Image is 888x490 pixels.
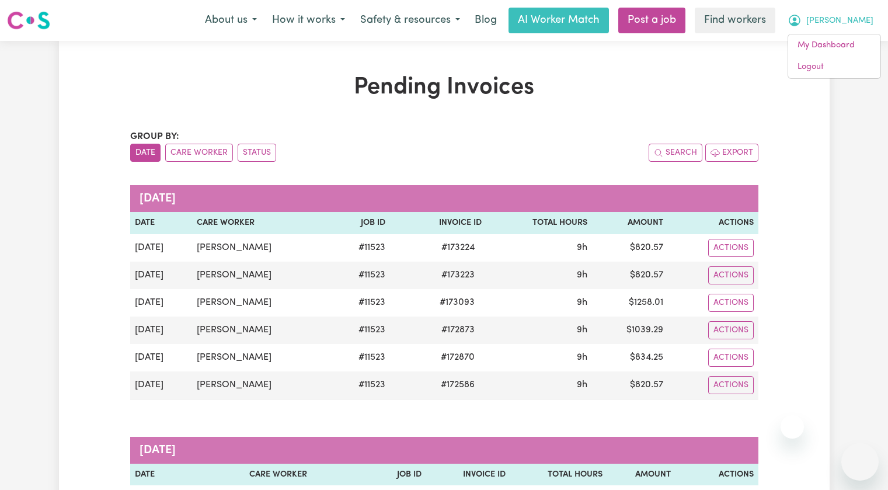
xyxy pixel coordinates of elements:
td: $ 1039.29 [592,317,668,344]
td: [DATE] [130,317,193,344]
button: Actions [708,294,754,312]
button: Export [705,144,758,162]
span: 9 hours [577,243,587,252]
th: Date [130,212,193,234]
td: [PERSON_NAME] [192,289,330,317]
td: [DATE] [130,262,193,289]
button: Actions [708,376,754,394]
td: [PERSON_NAME] [192,344,330,371]
th: Total Hours [510,464,607,486]
a: Post a job [618,8,685,33]
td: [PERSON_NAME] [192,262,330,289]
span: # 173093 [433,296,482,310]
td: [PERSON_NAME] [192,371,330,399]
a: Careseekers logo [7,7,50,34]
td: $ 820.57 [592,234,668,262]
td: # 11523 [330,262,390,289]
td: # 11523 [330,344,390,371]
span: # 172870 [434,350,482,364]
a: AI Worker Match [509,8,609,33]
button: sort invoices by paid status [238,144,276,162]
span: # 172586 [434,378,482,392]
a: Logout [788,56,880,78]
td: [DATE] [130,344,193,371]
a: My Dashboard [788,34,880,57]
span: # 173224 [434,241,482,255]
a: Blog [468,8,504,33]
td: $ 820.57 [592,262,668,289]
td: # 11523 [330,317,390,344]
th: Job ID [330,212,390,234]
button: How it works [264,8,353,33]
span: 9 hours [577,353,587,362]
button: About us [197,8,264,33]
button: Search [649,144,702,162]
th: Job ID [371,464,426,486]
th: Actions [675,464,758,486]
th: Care Worker [245,464,371,486]
td: $ 820.57 [592,371,668,399]
button: Actions [708,349,754,367]
th: Date [130,464,245,486]
button: sort invoices by care worker [165,144,233,162]
td: [PERSON_NAME] [192,317,330,344]
button: sort invoices by date [130,144,161,162]
img: Careseekers logo [7,10,50,31]
span: 9 hours [577,298,587,307]
div: My Account [788,34,881,79]
a: Find workers [695,8,775,33]
span: # 173223 [434,268,482,282]
iframe: Button to launch messaging window [841,443,879,481]
td: $ 834.25 [592,344,668,371]
td: [PERSON_NAME] [192,234,330,262]
span: 9 hours [577,270,587,280]
span: 9 hours [577,325,587,335]
span: 9 hours [577,380,587,390]
td: $ 1258.01 [592,289,668,317]
td: [DATE] [130,371,193,399]
button: Actions [708,266,754,284]
span: # 172873 [434,323,482,337]
caption: [DATE] [130,185,758,212]
th: Amount [592,212,668,234]
td: # 11523 [330,234,390,262]
button: Actions [708,239,754,257]
td: [DATE] [130,234,193,262]
td: # 11523 [330,371,390,399]
th: Invoice ID [426,464,511,486]
span: [PERSON_NAME] [806,15,873,27]
caption: [DATE] [130,437,758,464]
td: [DATE] [130,289,193,317]
h1: Pending Invoices [130,74,758,102]
button: Safety & resources [353,8,468,33]
th: Amount [607,464,675,486]
iframe: Close message [781,415,804,439]
td: # 11523 [330,289,390,317]
th: Total Hours [486,212,592,234]
th: Invoice ID [390,212,486,234]
th: Care Worker [192,212,330,234]
button: My Account [780,8,881,33]
span: Group by: [130,132,179,141]
button: Actions [708,321,754,339]
th: Actions [668,212,758,234]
